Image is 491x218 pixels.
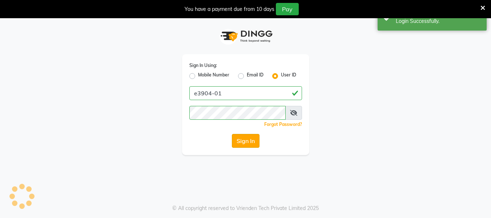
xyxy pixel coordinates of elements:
[247,72,263,80] label: Email ID
[232,134,259,148] button: Sign In
[189,86,302,100] input: Username
[217,25,275,47] img: logo1.svg
[396,17,481,25] div: Login Successfully.
[189,62,217,69] label: Sign In Using:
[198,72,229,80] label: Mobile Number
[276,3,299,15] button: Pay
[281,72,296,80] label: User ID
[189,106,286,120] input: Username
[264,122,302,127] a: Forgot Password?
[185,5,274,13] div: You have a payment due from 10 days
